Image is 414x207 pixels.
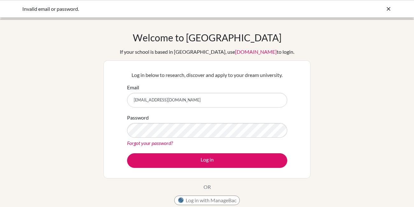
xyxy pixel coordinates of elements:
[127,71,287,79] p: Log in below to research, discover and apply to your dream university.
[203,183,211,191] p: OR
[127,84,139,91] label: Email
[120,48,294,56] div: If your school is based in [GEOGRAPHIC_DATA], use to login.
[174,196,240,205] button: Log in with ManageBac
[127,114,149,121] label: Password
[127,140,173,146] a: Forgot your password?
[235,49,277,55] a: [DOMAIN_NAME]
[22,5,296,13] div: Invalid email or password.
[133,32,282,43] h1: Welcome to [GEOGRAPHIC_DATA]
[127,153,287,168] button: Log in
